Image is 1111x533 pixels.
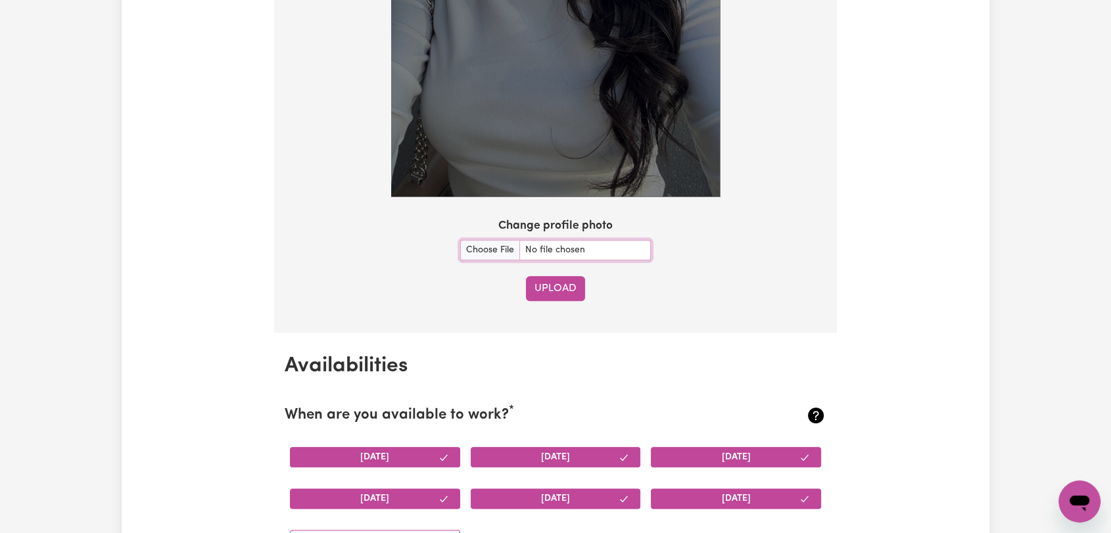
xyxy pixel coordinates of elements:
button: Upload [526,276,585,301]
button: [DATE] [471,447,641,467]
h2: When are you available to work? [285,407,736,425]
button: [DATE] [651,447,821,467]
button: [DATE] [651,488,821,509]
iframe: Button to launch messaging window [1058,480,1100,522]
button: [DATE] [471,488,641,509]
label: Change profile photo [498,218,613,235]
h2: Availabilities [285,354,826,379]
button: [DATE] [290,488,460,509]
button: [DATE] [290,447,460,467]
